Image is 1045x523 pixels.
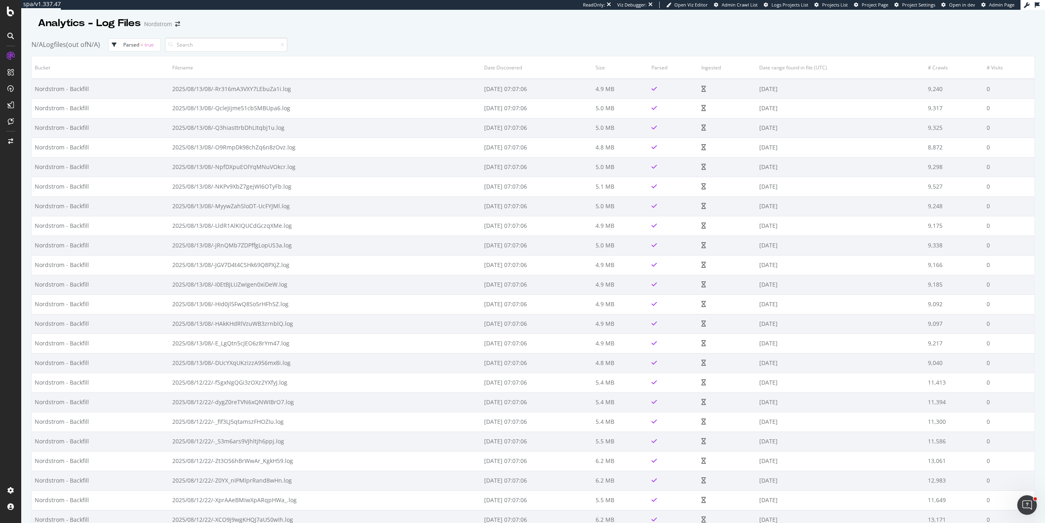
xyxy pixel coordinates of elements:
td: 2025/08/12/22/-fSgxNgQGi3zOXz2YXfyJ.log [169,373,481,392]
input: Search [165,38,287,52]
td: 0 [984,314,1034,334]
td: 9,217 [925,334,984,353]
td: [DATE] [756,177,925,196]
a: Admin Page [981,2,1014,8]
td: Nordstrom - Backfill [32,79,169,98]
td: 9,040 [925,353,984,373]
td: 2025/08/12/22/-dygZ0reTVN6xQNWIBrO7.log [169,392,481,412]
span: Open in dev [949,2,975,8]
td: [DATE] 07:07:06 [481,451,593,471]
td: 8,872 [925,138,984,157]
td: Nordstrom - Backfill [32,236,169,255]
td: 9,248 [925,196,984,216]
td: [DATE] 07:07:06 [481,314,593,334]
td: Nordstrom - Backfill [32,471,169,490]
td: 11,394 [925,392,984,412]
span: (out of [66,40,87,49]
td: 9,325 [925,118,984,138]
span: N/A [31,40,43,49]
td: [DATE] 07:07:06 [481,216,593,236]
td: 0 [984,79,1034,98]
td: 4.8 MB [593,138,649,157]
td: 4.9 MB [593,79,649,98]
th: Bucket [32,56,169,79]
td: 2025/08/13/08/-Rr316mA3VXY7LEbuZa1i.log [169,79,481,98]
td: 0 [984,432,1034,451]
th: # Crawls [925,56,984,79]
th: Date range found in file (UTC) [756,56,925,79]
td: [DATE] [756,353,925,373]
td: [DATE] [756,98,925,118]
td: 2025/08/13/08/-Q3hiasttrbDhLItqbJ1u.log [169,118,481,138]
td: 2025/08/13/08/-LldR1AlKIQUCdGczqXMe.log [169,216,481,236]
span: Project Settings [902,2,935,8]
td: [DATE] 07:07:06 [481,177,593,196]
td: 2025/08/13/08/-NKPv9XbZ7gejWI6OTyFb.log [169,177,481,196]
td: [DATE] 07:07:06 [481,471,593,490]
span: Projects List [822,2,848,8]
td: 0 [984,236,1034,255]
td: 5.0 MB [593,118,649,138]
td: 0 [984,451,1034,471]
td: 9,527 [925,177,984,196]
td: 6.2 MB [593,471,649,490]
td: 5.0 MB [593,196,649,216]
td: [DATE] [756,471,925,490]
td: [DATE] [756,334,925,353]
td: 11,413 [925,373,984,392]
td: 9,166 [925,255,984,275]
td: 11,300 [925,412,984,432]
iframe: Intercom live chat [1017,495,1037,515]
td: Nordstrom - Backfill [32,314,169,334]
td: 2025/08/12/22/-Zt3O56hBrWwAr_KgkH59.log [169,451,481,471]
a: Logs Projects List [764,2,808,8]
span: Project Page [862,2,888,8]
div: Nordstrom [144,20,172,28]
td: 5.0 MB [593,236,649,255]
td: 2025/08/12/22/-_fif3LJ5qtamszFHOZIu.log [169,412,481,432]
td: [DATE] 07:07:06 [481,294,593,314]
td: [DATE] [756,412,925,432]
td: Nordstrom - Backfill [32,490,169,510]
td: [DATE] [756,275,925,294]
td: 0 [984,490,1034,510]
td: [DATE] [756,79,925,98]
td: 0 [984,392,1034,412]
td: 13,061 [925,451,984,471]
td: Nordstrom - Backfill [32,392,169,412]
td: [DATE] 07:07:06 [481,392,593,412]
td: [DATE] [756,294,925,314]
td: [DATE] 07:07:06 [481,138,593,157]
td: [DATE] 07:07:06 [481,255,593,275]
td: 4.9 MB [593,216,649,236]
td: 0 [984,216,1034,236]
td: [DATE] 07:07:06 [481,490,593,510]
a: Open Viz Editor [666,2,708,8]
td: 2025/08/13/08/-O9RmpDk98chZq6n8zOvz.log [169,138,481,157]
td: [DATE] 07:07:06 [481,373,593,392]
td: 12,983 [925,471,984,490]
td: 9,338 [925,236,984,255]
td: 5.1 MB [593,177,649,196]
td: [DATE] [756,118,925,138]
td: 9,092 [925,294,984,314]
td: 2025/08/13/08/-QcleJijme51cb5MBUpa6.log [169,98,481,118]
td: [DATE] [756,138,925,157]
th: Ingested [698,56,756,79]
span: Open Viz Editor [674,2,708,8]
td: 4.9 MB [593,275,649,294]
td: [DATE] [756,216,925,236]
td: 5.4 MB [593,392,649,412]
td: 9,317 [925,98,984,118]
td: 2025/08/13/08/-HAkKHdRlVzuWB3zrnblQ.log [169,314,481,334]
td: 0 [984,353,1034,373]
div: arrow-right-arrow-left [175,21,180,27]
td: 9,240 [925,79,984,98]
td: 2025/08/13/08/-JRnQMb7ZDPffgLopUS3a.log [169,236,481,255]
td: [DATE] [756,432,925,451]
td: 2025/08/13/08/-E_LgQtn5cJEO6z8rYm47.log [169,334,481,353]
th: Date Discovered [481,56,593,79]
td: 4.9 MB [593,334,649,353]
button: parsed = true [108,38,161,51]
td: [DATE] [756,157,925,177]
